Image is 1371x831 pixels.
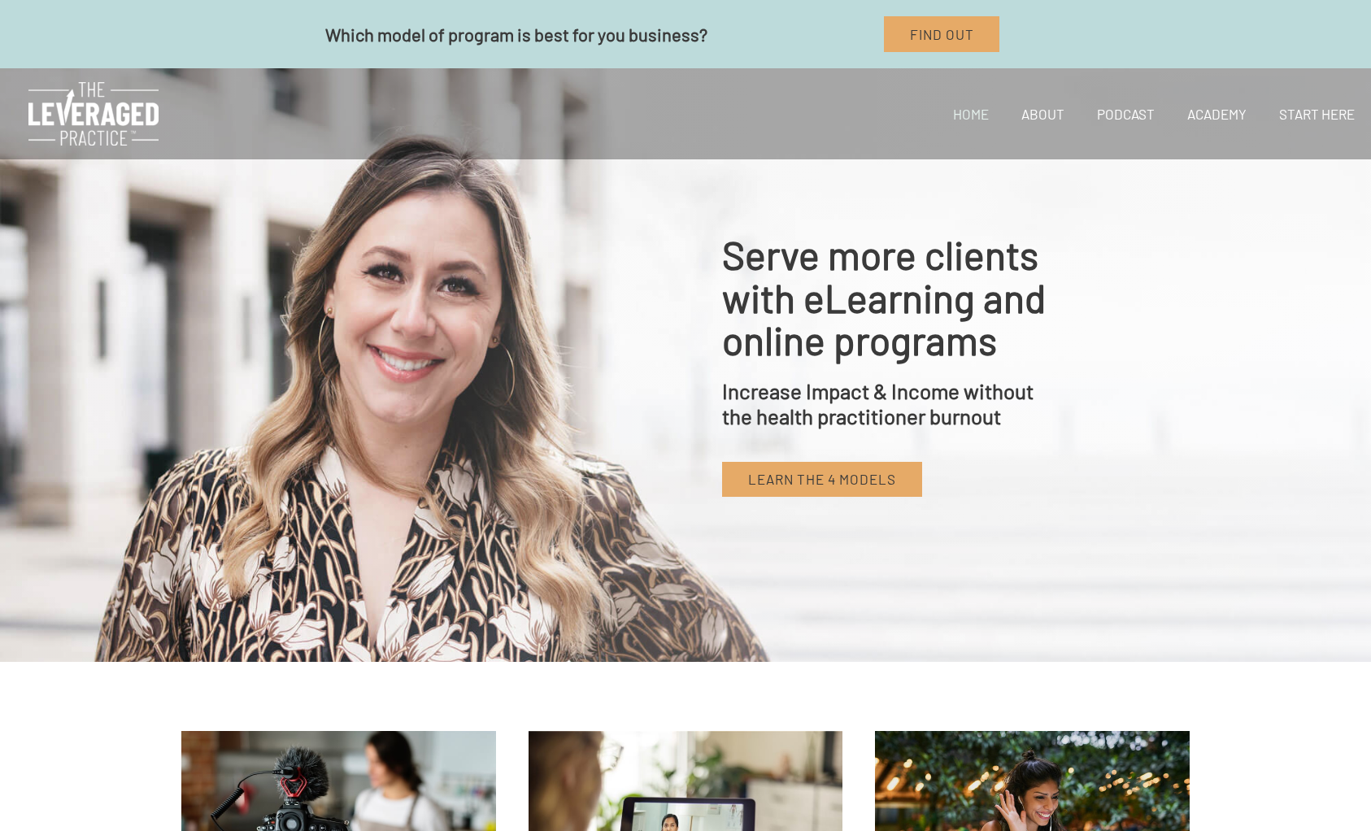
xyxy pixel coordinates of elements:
span: Increase Impact & Income without the health practitioner burnout [722,378,1034,429]
span: Serve more clients with eLearning and online programs [722,231,1046,364]
a: Learn the 4 models [722,462,921,498]
a: Academy [1171,86,1263,141]
span: Find Out [910,26,974,42]
nav: Site Navigation [925,86,1371,141]
span: Learn the 4 models [748,471,896,487]
img: The Leveraged Practice [28,82,159,146]
a: Start Here [1263,86,1371,141]
a: Podcast [1081,86,1171,141]
a: Home [937,86,1005,141]
a: Find Out [884,16,999,52]
a: About [1005,86,1081,141]
span: Which model of program is best for you business? [325,24,707,45]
